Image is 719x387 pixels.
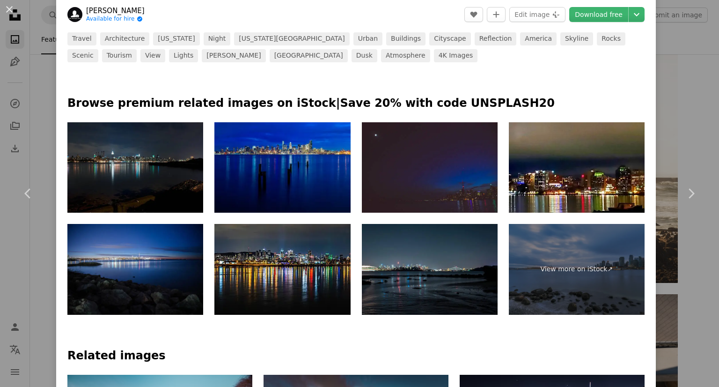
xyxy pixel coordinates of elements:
[67,224,203,315] img: blue cityscape
[386,32,426,45] a: buildings
[509,7,565,22] button: Edit image
[67,7,82,22] img: Go to Lerone Pieters's profile
[153,32,199,45] a: [US_STATE]
[100,32,150,45] a: architecture
[475,32,517,45] a: reflection
[67,96,645,111] p: Browse premium related images on iStock | Save 20% with code UNSPLASH20
[204,32,231,45] a: night
[381,49,430,62] a: atmosphere
[67,49,98,62] a: scenic
[629,7,645,22] button: Choose download size
[663,149,719,238] a: Next
[214,224,350,315] img: Montreal Cityscape at Night with Lights Reflecting in the River
[67,122,203,213] img: Looking over East River
[509,122,645,213] img: Lanscape scenery
[464,7,483,22] button: Like
[270,49,348,62] a: [GEOGRAPHIC_DATA]
[86,6,145,15] a: [PERSON_NAME]
[509,224,645,315] a: View more on iStock↗
[560,32,593,45] a: skyline
[352,49,377,62] a: dusk
[67,32,96,45] a: travel
[362,224,498,315] img: View of the city at night
[520,32,557,45] a: america
[353,32,382,45] a: urban
[214,122,350,213] img: Downtown Seattle Cityscape Sunrise Panorama
[67,349,645,364] h4: Related images
[202,49,265,62] a: [PERSON_NAME]
[597,32,625,45] a: rocks
[140,49,165,62] a: view
[487,7,506,22] button: Add to Collection
[102,49,137,62] a: tourism
[569,7,628,22] a: Download free
[362,122,498,213] img: Toronto Skyline at Night
[234,32,349,45] a: [US_STATE][GEOGRAPHIC_DATA]
[86,15,145,23] a: Available for hire
[169,49,198,62] a: lights
[429,32,471,45] a: cityscape
[434,49,478,62] a: 4K images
